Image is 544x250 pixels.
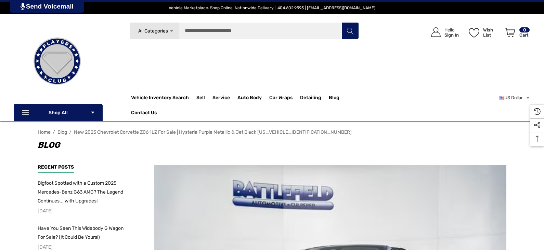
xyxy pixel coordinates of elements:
[23,27,91,95] img: Players Club | Cars For Sale
[90,110,95,115] svg: Icon Arrow Down
[131,95,189,102] a: Vehicle Inventory Search
[212,91,237,105] a: Service
[499,91,530,105] a: USD
[21,3,25,10] img: PjwhLS0gR2VuZXJhdG9yOiBHcmF2aXQuaW8gLS0+PHN2ZyB4bWxucz0iaHR0cDovL3d3dy53My5vcmcvMjAwMC9zdmciIHhtb...
[130,22,179,39] a: All Categories Icon Arrow Down Icon Arrow Up
[466,21,502,44] a: Wish List Wish List
[74,129,352,135] a: New 2025 Chevrolet Corvette Z06 1LZ For Sale | Hysteria Purple Metallic & Jet Black [US_VEHICLE_I...
[38,129,51,135] a: Home
[138,28,168,34] span: All Categories
[444,32,459,38] p: Sign In
[300,91,329,105] a: Detailing
[341,22,359,39] button: Search
[131,110,157,117] a: Contact Us
[14,104,103,121] p: Shop All
[502,21,530,47] a: Cart with 0 items
[38,138,506,152] h1: Blog
[38,207,130,215] p: [DATE]
[519,32,530,38] p: Cart
[169,28,174,34] svg: Icon Arrow Down
[444,27,459,32] p: Hello
[196,91,212,105] a: Sell
[38,179,130,206] a: Bigfoot Spotted with a Custom 2025 Mercedes-Benz G63 AMG? The Legend Continues... with Upgrades!
[169,5,375,10] span: Vehicle Marketplace. Shop Online. Nationwide Delivery. | 404.602.9593 | [EMAIL_ADDRESS][DOMAIN_NAME]
[530,135,544,142] svg: Top
[300,95,321,102] span: Detailing
[57,129,67,135] a: Blog
[329,95,339,102] a: Blog
[469,28,479,38] svg: Wish List
[269,95,293,102] span: Car Wraps
[483,27,501,38] p: Wish List
[237,91,269,105] a: Auto Body
[38,164,74,170] span: Recent Posts
[38,224,130,242] a: Have You Seen This Widebody G Wagon For Sale? (It Could Be Yours!)
[38,180,123,204] span: Bigfoot Spotted with a Custom 2025 Mercedes-Benz G63 AMG? The Legend Continues... with Upgrades!
[237,95,262,102] span: Auto Body
[423,21,462,44] a: Sign in
[21,109,31,117] svg: Icon Line
[269,91,300,105] a: Car Wraps
[196,95,205,102] span: Sell
[534,122,541,129] svg: Social Media
[38,126,506,138] nav: Breadcrumb
[38,225,124,240] span: Have You Seen This Widebody G Wagon For Sale? (It Could Be Yours!)
[505,28,515,37] svg: Review Your Cart
[534,108,541,115] svg: Recently Viewed
[431,27,441,37] svg: Icon User Account
[212,95,230,102] span: Service
[519,27,530,32] p: 0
